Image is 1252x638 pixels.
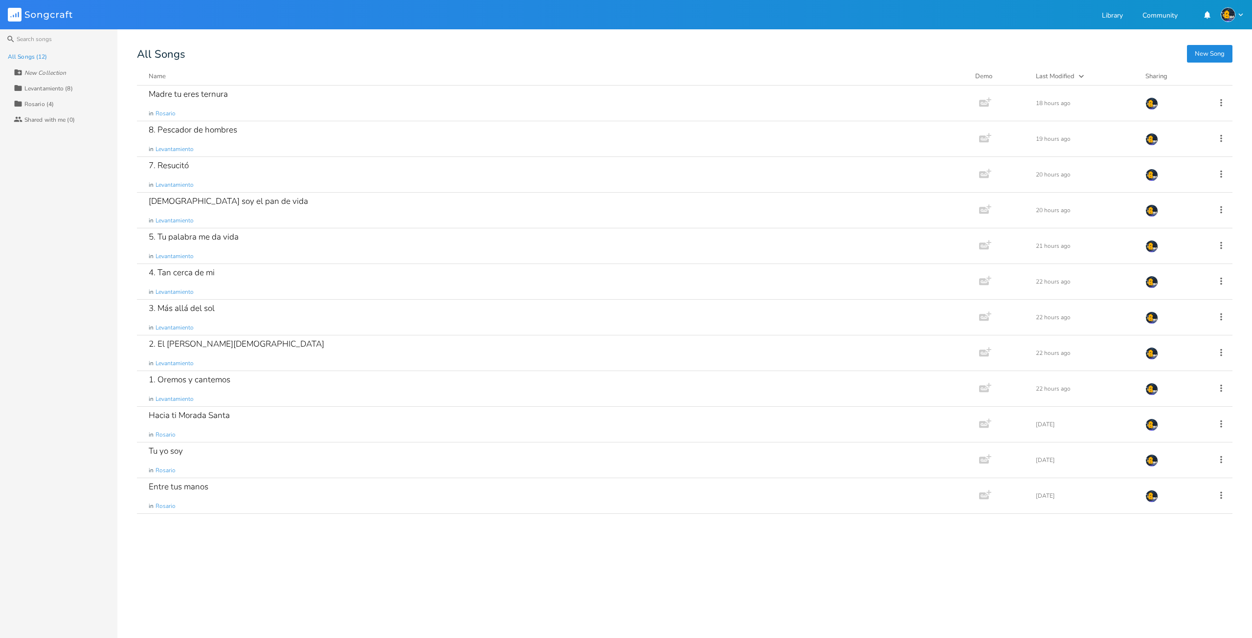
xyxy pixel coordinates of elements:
[149,359,154,368] span: in
[1145,97,1158,110] img: Luis Gerardo Bonilla Ramírez
[149,197,308,205] div: [DEMOGRAPHIC_DATA] soy el pan de vida
[1036,279,1134,285] div: 22 hours ago
[137,49,1232,60] div: All Songs
[1036,100,1134,106] div: 18 hours ago
[1036,457,1134,463] div: [DATE]
[156,110,176,118] span: Rosario
[149,483,208,491] div: Entre tus manos
[1145,383,1158,396] img: Luis Gerardo Bonilla Ramírez
[149,181,154,189] span: in
[1145,276,1158,288] img: Luis Gerardo Bonilla Ramírez
[149,431,154,439] span: in
[975,71,1024,81] div: Demo
[1102,12,1123,21] a: Library
[1036,71,1134,81] button: Last Modified
[156,252,194,261] span: Levantamiento
[1187,45,1232,63] button: New Song
[156,288,194,296] span: Levantamiento
[1036,350,1134,356] div: 22 hours ago
[1036,314,1134,320] div: 22 hours ago
[24,117,75,123] div: Shared with me (0)
[1145,418,1158,431] img: Luis Gerardo Bonilla Ramírez
[149,145,154,154] span: in
[1036,421,1134,427] div: [DATE]
[1221,7,1235,22] img: Luis Gerardo Bonilla Ramírez
[1145,133,1158,146] img: Luis Gerardo Bonilla Ramírez
[1145,240,1158,253] img: Luis Gerardo Bonilla Ramírez
[149,411,230,419] div: Hacia ti Morada Santa
[156,395,194,403] span: Levantamiento
[149,126,237,134] div: 8. Pescador de hombres
[1145,347,1158,360] img: Luis Gerardo Bonilla Ramírez
[149,71,963,81] button: Name
[156,217,194,225] span: Levantamiento
[156,466,176,475] span: Rosario
[1036,72,1074,81] div: Last Modified
[149,324,154,332] span: in
[149,466,154,475] span: in
[149,268,215,277] div: 4. Tan cerca de mi
[1145,204,1158,217] img: Luis Gerardo Bonilla Ramírez
[149,375,230,384] div: 1. Oremos y cantemos
[1142,12,1178,21] a: Community
[156,359,194,368] span: Levantamiento
[24,101,54,107] div: Rosario (4)
[156,502,176,510] span: Rosario
[156,324,194,332] span: Levantamiento
[149,288,154,296] span: in
[1036,386,1134,392] div: 22 hours ago
[8,54,47,60] div: All Songs (12)
[149,304,215,312] div: 3. Más allá del sol
[1036,243,1134,249] div: 21 hours ago
[1036,172,1134,177] div: 20 hours ago
[149,502,154,510] span: in
[149,72,166,81] div: Name
[24,70,66,76] div: New Collection
[149,90,228,98] div: Madre tu eres ternura
[1036,207,1134,213] div: 20 hours ago
[149,395,154,403] span: in
[1036,493,1134,499] div: [DATE]
[149,233,239,241] div: 5. Tu palabra me da vida
[156,431,176,439] span: Rosario
[1036,136,1134,142] div: 19 hours ago
[149,447,183,455] div: Tu yo soy
[149,217,154,225] span: in
[149,252,154,261] span: in
[1145,71,1204,81] div: Sharing
[1145,311,1158,324] img: Luis Gerardo Bonilla Ramírez
[1145,490,1158,503] img: Luis Gerardo Bonilla Ramírez
[1145,169,1158,181] img: Luis Gerardo Bonilla Ramírez
[24,86,73,91] div: Levantamiento (8)
[156,181,194,189] span: Levantamiento
[1145,454,1158,467] img: Luis Gerardo Bonilla Ramírez
[156,145,194,154] span: Levantamiento
[149,110,154,118] span: in
[149,340,324,348] div: 2. El [PERSON_NAME][DEMOGRAPHIC_DATA]
[149,161,189,170] div: 7. Resucitó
